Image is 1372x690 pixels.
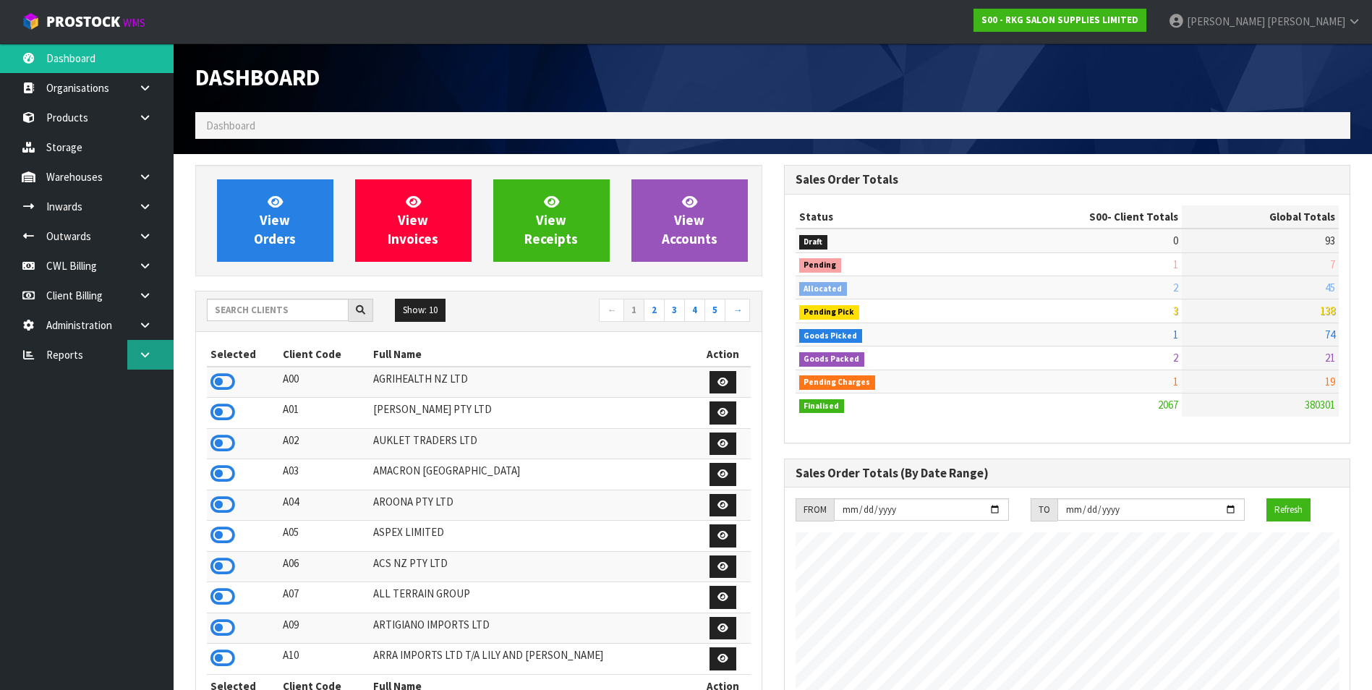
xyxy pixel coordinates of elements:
span: 74 [1325,328,1335,341]
td: ALL TERRAIN GROUP [370,582,696,613]
h3: Sales Order Totals (By Date Range) [796,467,1339,480]
input: Search clients [207,299,349,321]
td: [PERSON_NAME] PTY LTD [370,398,696,429]
a: 5 [704,299,725,322]
span: [PERSON_NAME] [1267,14,1345,28]
span: 138 [1320,304,1335,318]
span: Pending Charges [799,375,876,390]
a: → [725,299,750,322]
span: Goods Picked [799,329,863,344]
span: Pending [799,258,842,273]
span: Dashboard [195,63,320,92]
a: S00 - RKG SALON SUPPLIES LIMITED [973,9,1146,32]
img: cube-alt.png [22,12,40,30]
td: AUKLET TRADERS LTD [370,428,696,459]
span: [PERSON_NAME] [1187,14,1265,28]
th: Full Name [370,343,696,366]
td: ARRA IMPORTS LTD T/A LILY AND [PERSON_NAME] [370,644,696,675]
td: A07 [279,582,370,613]
span: 2067 [1158,398,1178,412]
td: ARTIGIANO IMPORTS LTD [370,613,696,644]
a: 2 [644,299,665,322]
span: 45 [1325,281,1335,294]
span: 7 [1330,257,1335,271]
span: View Invoices [388,193,438,247]
span: 0 [1173,234,1178,247]
span: 1 [1173,257,1178,271]
td: ACS NZ PTY LTD [370,551,696,582]
td: A02 [279,428,370,459]
span: 19 [1325,375,1335,388]
span: Goods Packed [799,352,865,367]
a: 1 [623,299,644,322]
td: AMACRON [GEOGRAPHIC_DATA] [370,459,696,490]
button: Refresh [1266,498,1311,521]
a: ViewReceipts [493,179,610,262]
td: AROONA PTY LTD [370,490,696,521]
td: A03 [279,459,370,490]
span: View Receipts [524,193,578,247]
th: Action [696,343,751,366]
td: AGRIHEALTH NZ LTD [370,367,696,398]
span: 21 [1325,351,1335,365]
th: - Client Totals [975,205,1182,229]
td: A09 [279,613,370,644]
span: ProStock [46,12,120,31]
span: Dashboard [206,119,255,132]
th: Global Totals [1182,205,1339,229]
span: Allocated [799,282,848,297]
a: 3 [664,299,685,322]
td: A04 [279,490,370,521]
span: 93 [1325,234,1335,247]
span: S00 [1089,210,1107,223]
span: 2 [1173,281,1178,294]
span: 1 [1173,328,1178,341]
span: 380301 [1305,398,1335,412]
th: Selected [207,343,279,366]
a: ViewInvoices [355,179,472,262]
span: Draft [799,235,828,250]
span: View Accounts [662,193,717,247]
td: A05 [279,521,370,552]
span: Finalised [799,399,845,414]
a: ViewAccounts [631,179,748,262]
a: ViewOrders [217,179,333,262]
a: 4 [684,299,705,322]
td: A00 [279,367,370,398]
div: TO [1031,498,1057,521]
span: Pending Pick [799,305,860,320]
div: FROM [796,498,834,521]
td: A01 [279,398,370,429]
span: 1 [1173,375,1178,388]
span: 3 [1173,304,1178,318]
td: A10 [279,644,370,675]
nav: Page navigation [490,299,751,324]
th: Status [796,205,975,229]
span: 2 [1173,351,1178,365]
td: ASPEX LIMITED [370,521,696,552]
h3: Sales Order Totals [796,173,1339,187]
button: Show: 10 [395,299,446,322]
th: Client Code [279,343,370,366]
small: WMS [123,16,145,30]
td: A06 [279,551,370,582]
a: ← [599,299,624,322]
strong: S00 - RKG SALON SUPPLIES LIMITED [981,14,1138,26]
span: View Orders [254,193,296,247]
